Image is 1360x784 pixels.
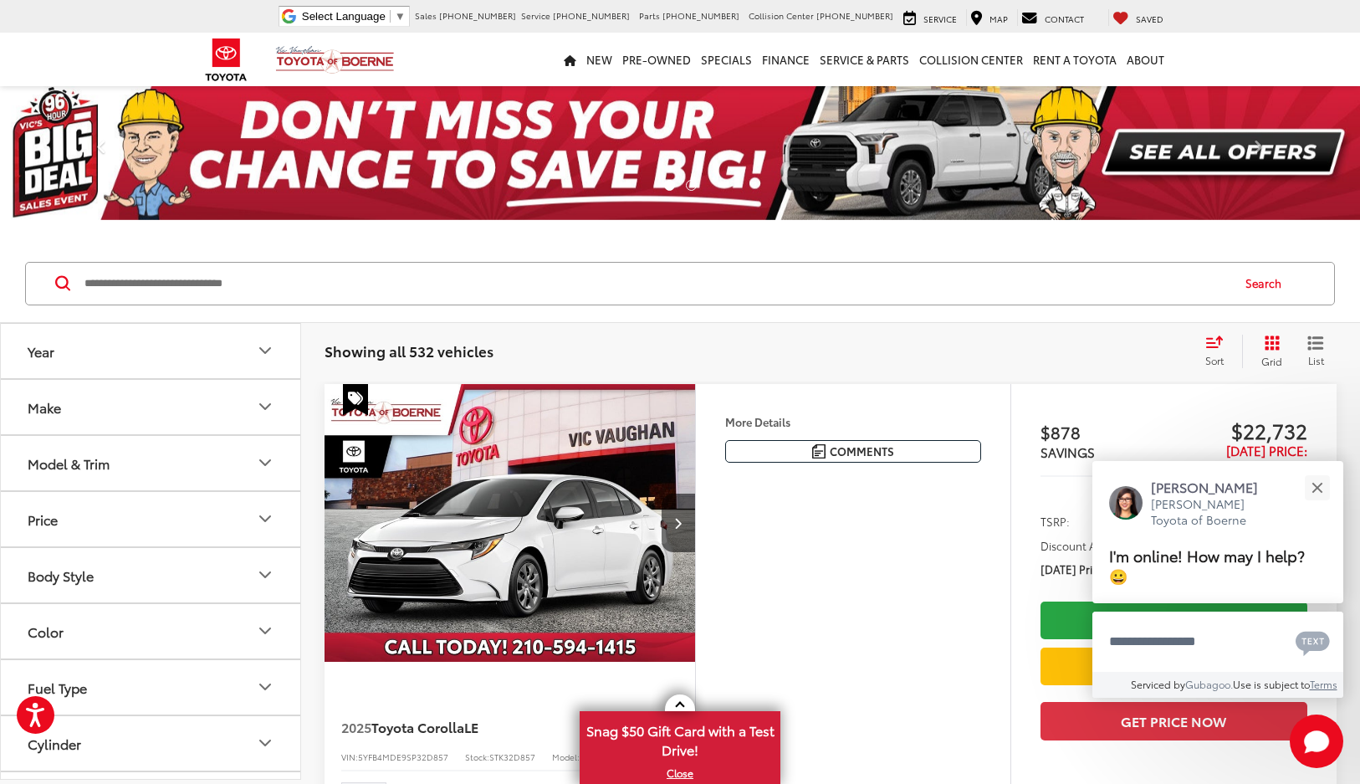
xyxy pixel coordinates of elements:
button: Get Price Now [1040,702,1307,740]
a: Specials [696,33,757,86]
div: Model & Trim [255,453,275,473]
a: Terms [1310,677,1337,691]
button: CylinderCylinder [1,716,302,771]
span: $22,732 [1173,418,1307,443]
button: Comments [725,440,981,463]
button: Chat with SMS [1291,623,1335,660]
svg: Text [1296,629,1330,656]
span: VIN: [341,751,358,763]
div: Body Style [255,565,275,585]
span: TSRP: [1040,513,1070,530]
div: 2025 Toyota Corolla LE 0 [324,384,697,663]
span: Service [521,9,550,22]
span: Serviced by [1131,677,1185,691]
span: 2025 [341,717,371,736]
a: 2025Toyota CorollaLE [341,718,621,736]
a: My Saved Vehicles [1108,9,1168,26]
span: [DATE] Price: [1226,441,1307,459]
span: ▼ [395,10,406,23]
button: ColorColor [1,604,302,658]
span: [PHONE_NUMBER] [439,9,516,22]
span: [DATE] Price: [1040,561,1107,577]
div: Body Style [28,567,94,583]
a: Rent a Toyota [1028,33,1122,86]
a: Home [559,33,581,86]
a: Service [899,9,961,26]
p: [PERSON_NAME] [1151,478,1275,496]
span: Saved [1136,13,1163,25]
div: Fuel Type [28,679,87,695]
img: 2025 Toyota Corolla LE [324,384,697,664]
div: Cylinder [255,733,275,753]
div: Cylinder [28,735,81,751]
span: STK32D857 [489,751,535,763]
span: Snag $50 Gift Card with a Test Drive! [581,713,779,764]
span: Comments [830,443,894,459]
div: Price [255,509,275,529]
span: Sales [415,9,437,22]
span: Map [989,13,1008,25]
button: Grid View [1242,335,1295,368]
button: Toggle Chat Window [1290,715,1343,768]
div: Model & Trim [28,455,110,471]
span: Use is subject to [1233,677,1310,691]
div: Make [255,397,275,417]
span: Service [923,13,957,25]
a: New [581,33,617,86]
a: About [1122,33,1169,86]
span: Parts [639,9,660,22]
span: Model: [552,751,580,763]
button: List View [1295,335,1337,368]
span: Contact [1045,13,1084,25]
a: Collision Center [914,33,1028,86]
span: SAVINGS [1040,443,1095,461]
a: Check Availability [1040,602,1307,639]
svg: Start Chat [1290,715,1343,768]
button: Search [1230,263,1306,305]
button: Body StyleBody Style [1,548,302,602]
div: Color [255,621,275,641]
span: [PHONE_NUMBER] [662,9,739,22]
button: Model & TrimModel & Trim [1,436,302,490]
a: Service & Parts: Opens in a new tab [815,33,914,86]
input: Search by Make, Model, or Keyword [83,264,1230,304]
a: Finance [757,33,815,86]
button: MakeMake [1,380,302,434]
button: Next image [662,494,695,552]
button: Close [1299,469,1335,505]
a: 2025 Toyota Corolla LE2025 Toyota Corolla LE2025 Toyota Corolla LE2025 Toyota Corolla LE [324,384,697,663]
a: Contact [1017,9,1088,26]
button: Fuel TypeFuel Type [1,660,302,715]
img: Toyota [195,33,258,87]
span: Collision Center [749,9,814,22]
button: PricePrice [1,492,302,546]
img: Comments [812,444,826,459]
div: Fuel Type [255,677,275,697]
span: I'm online! How may I help? 😀 [1109,544,1305,587]
a: Select Language​ [302,10,406,23]
span: Select Language [302,10,386,23]
a: Pre-Owned [617,33,696,86]
img: Vic Vaughan Toyota of Boerne [275,45,395,74]
button: YearYear [1,324,302,378]
span: Discount Amount: [1040,537,1134,554]
div: Make [28,399,61,415]
span: Stock: [465,751,489,763]
textarea: Type your message [1092,612,1343,672]
div: Price [28,511,58,527]
span: Toyota Corolla [371,717,464,736]
div: Color [28,623,64,639]
a: Value Your Trade [1040,648,1307,685]
span: ​ [390,10,391,23]
span: [PHONE_NUMBER] [816,9,893,22]
a: Map [966,9,1012,26]
a: Gubagoo. [1185,677,1233,691]
span: List [1307,353,1324,367]
span: Sort [1205,353,1224,367]
span: 5YFB4MDE9SP32D857 [358,751,448,763]
span: Special [343,384,368,416]
div: Year [28,343,54,359]
span: $878 [1040,419,1174,444]
p: [PERSON_NAME] Toyota of Boerne [1151,496,1275,529]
